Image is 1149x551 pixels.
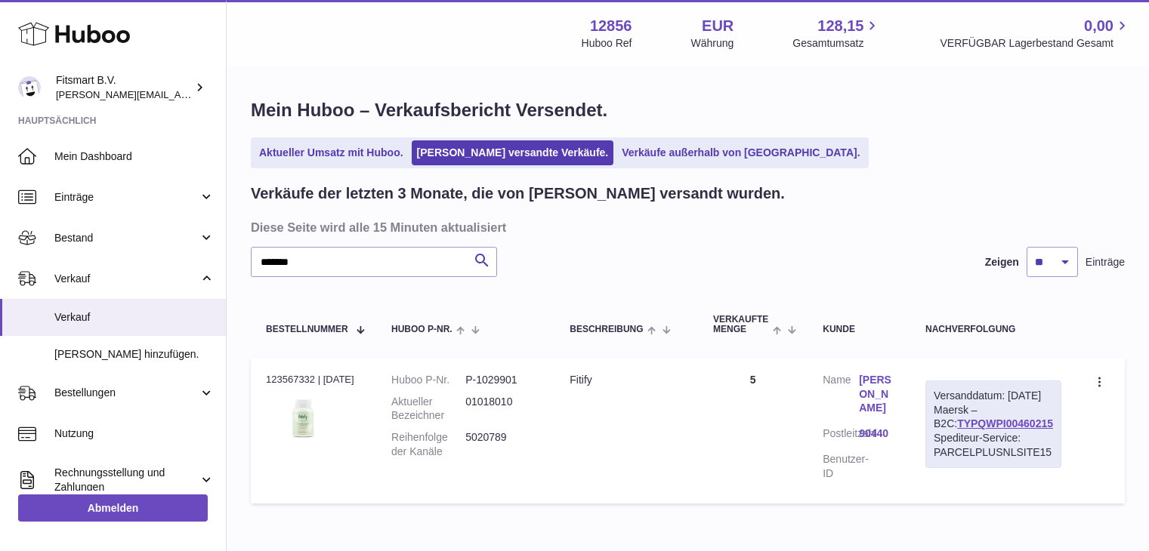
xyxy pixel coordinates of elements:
span: Mein Dashboard [54,149,215,164]
dt: Postleitzahl [823,426,859,445]
div: Fitify [570,373,683,387]
dt: Reihenfolge der Kanäle [391,430,465,459]
a: 128,15 Gesamtumsatz [792,16,881,51]
span: Einträge [54,190,199,205]
div: 123567332 | [DATE] [266,373,361,386]
dt: Huboo P-Nr. [391,373,465,387]
div: Versanddatum: [DATE] [934,389,1053,403]
span: Bestellungen [54,386,199,400]
div: Spediteur-Service: PARCELPLUSNLSITE15 [934,431,1053,460]
a: Abmelden [18,494,208,522]
img: 128561739542540.png [266,391,341,445]
dt: Benutzer-ID [823,452,859,481]
div: Nachverfolgung [925,325,1061,334]
div: Währung [691,36,734,51]
span: Bestellnummer [266,325,348,334]
span: Nutzung [54,426,215,441]
a: Verkäufe außerhalb von [GEOGRAPHIC_DATA]. [616,140,865,165]
a: 90440 [859,426,895,441]
dd: 01018010 [465,395,539,423]
span: Verkaufte Menge [713,315,769,334]
dd: P-1029901 [465,373,539,387]
span: Bestand [54,231,199,245]
dt: Aktueller Bezeichner [391,395,465,423]
strong: EUR [702,16,734,36]
div: Fitsmart B.V. [56,73,192,102]
span: 128,15 [817,16,863,36]
a: Aktueller Umsatz mit Huboo. [254,140,409,165]
dd: 5020789 [465,430,539,459]
h2: Verkäufe der letzten 3 Monate, die von [PERSON_NAME] versandt wurden. [251,183,785,204]
td: 5 [698,358,808,503]
a: [PERSON_NAME] [859,373,895,416]
span: Verkauf [54,310,215,325]
span: [PERSON_NAME][EMAIL_ADDRESS][DOMAIN_NAME] [56,88,303,100]
span: Verkauf [54,272,199,286]
span: 0,00 [1084,16,1113,36]
a: [PERSON_NAME] versandte Verkäufe. [412,140,614,165]
span: Einträge [1086,255,1125,269]
a: TYPQWPI00460215 [957,417,1053,429]
span: Beschreibung [570,325,643,334]
span: Huboo P-Nr. [391,325,452,334]
span: [PERSON_NAME] hinzufügen. [54,347,215,362]
a: 0,00 VERFÜGBAR Lagerbestand Gesamt [940,16,1131,51]
div: Maersk – B2C: [925,380,1061,468]
div: Huboo Ref [582,36,632,51]
label: Zeigen [985,255,1019,269]
dt: Name [823,373,859,420]
div: Kunde [823,325,895,334]
span: Rechnungsstellung und Zahlungen [54,466,199,494]
span: VERFÜGBAR Lagerbestand Gesamt [940,36,1131,51]
h1: Mein Huboo – Verkaufsbericht Versendet. [251,98,1125,122]
strong: 12856 [590,16,632,36]
span: Gesamtumsatz [792,36,881,51]
img: jonathan@leaderoo.com [18,76,41,99]
h3: Diese Seite wird alle 15 Minuten aktualisiert [251,219,1121,235]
